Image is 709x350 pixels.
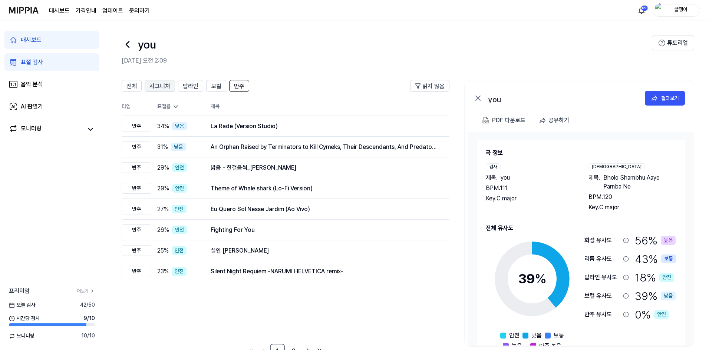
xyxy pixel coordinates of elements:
[482,117,489,124] img: PDF Download
[122,141,151,153] div: 반주
[183,82,198,91] span: 탑라인
[211,267,438,276] div: Silent Night Requiem -NARUMI HELVETICA remix-
[122,224,151,236] div: 반주
[654,310,669,319] div: 안전
[554,331,564,340] span: 보통
[122,98,151,116] th: 타입
[4,98,99,116] a: AI 판별기
[661,94,679,102] div: 결과보기
[588,203,676,212] div: Key. C major
[77,288,95,294] a: 더보기
[172,246,187,255] div: 안전
[518,269,547,289] div: 39
[653,4,700,17] button: profile글쟁이
[122,266,151,277] div: 반주
[588,163,645,170] div: [DEMOGRAPHIC_DATA]
[211,98,449,116] th: 제목
[501,173,510,182] span: you
[49,6,70,15] a: 대시보드
[211,205,438,214] div: Eu Quero Sol Nesse Jardim (Ao Vivo)
[661,291,676,300] div: 낮음
[659,273,674,282] div: 안전
[234,82,244,91] span: 반주
[9,124,83,134] a: 모니터링
[172,267,187,276] div: 안전
[178,80,203,92] button: 탑라인
[635,251,676,267] div: 43 %
[171,143,186,151] div: 낮음
[122,183,151,194] div: 반주
[211,163,438,172] div: 밝음 - 한걸음씩_[PERSON_NAME]
[584,291,620,300] div: 보컬 유사도
[9,315,40,322] span: 시간당 검사
[157,122,169,131] span: 34 %
[157,163,169,172] span: 29 %
[84,315,95,322] span: 9 / 10
[80,301,95,309] span: 42 / 50
[229,80,249,92] button: 반주
[637,6,646,15] img: 알림
[145,80,175,92] button: 시그니처
[122,162,151,173] div: 반주
[635,233,676,248] div: 56 %
[157,205,169,214] span: 27 %
[122,204,151,215] div: 반주
[635,307,669,322] div: 0 %
[102,6,123,15] a: 업데이트
[126,82,137,91] span: 전체
[486,149,676,157] h2: 곡 정보
[468,132,694,346] a: 곡 정보검사제목.youBPM.111Key.C major[DEMOGRAPHIC_DATA]제목.Bholo Shambhu Aayo Parnba NeBPM.120Key.C major...
[157,267,169,276] span: 23 %
[486,224,676,233] h2: 전체 유사도
[211,184,438,193] div: Theme of Whale shark (Lo-Fi Version)
[9,332,34,340] span: 모니터링
[645,91,685,106] button: 결과보기
[211,122,438,131] div: La Rade (Version Studio)
[4,31,99,49] a: 대시보드
[652,36,694,50] button: 튜토리얼
[138,37,156,52] h1: you
[21,58,43,67] div: 표절 검사
[21,80,43,89] div: 음악 분석
[536,113,575,128] button: 공유하기
[486,173,498,182] span: 제목 .
[76,6,96,15] button: 가격안내
[4,76,99,93] a: 음악 분석
[635,270,674,285] div: 18 %
[641,5,648,11] div: 128
[584,254,620,263] div: 리듬 유사도
[122,80,142,92] button: 전체
[172,226,187,234] div: 안전
[21,102,43,111] div: AI 판별기
[122,56,652,65] h2: [DATE] 오전 2:09
[172,205,187,214] div: 안전
[172,122,187,131] div: 낮음
[535,271,547,287] span: %
[486,184,574,193] div: BPM. 111
[636,4,647,16] button: 알림128
[9,301,35,309] span: 오늘 검사
[661,254,676,263] div: 보통
[603,173,676,191] span: Bholo Shambhu Aayo Parnba Ne
[211,246,438,255] div: 실연 [PERSON_NAME]
[81,332,95,340] span: 10 / 10
[157,103,199,110] div: 표절률
[422,82,445,91] span: 읽지 않음
[172,184,187,193] div: 안전
[655,3,664,18] img: profile
[21,124,42,134] div: 모니터링
[9,287,30,296] span: 프리미엄
[122,121,151,132] div: 반주
[157,184,169,193] span: 29 %
[509,331,520,340] span: 안전
[584,310,620,319] div: 반주 유사도
[661,236,676,245] div: 높음
[21,36,42,44] div: 대시보드
[410,80,449,92] button: 읽지 않음
[588,173,600,191] span: 제목 .
[492,116,525,125] div: PDF 다운로드
[172,163,187,172] div: 안전
[635,288,676,304] div: 39 %
[157,226,169,234] span: 26 %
